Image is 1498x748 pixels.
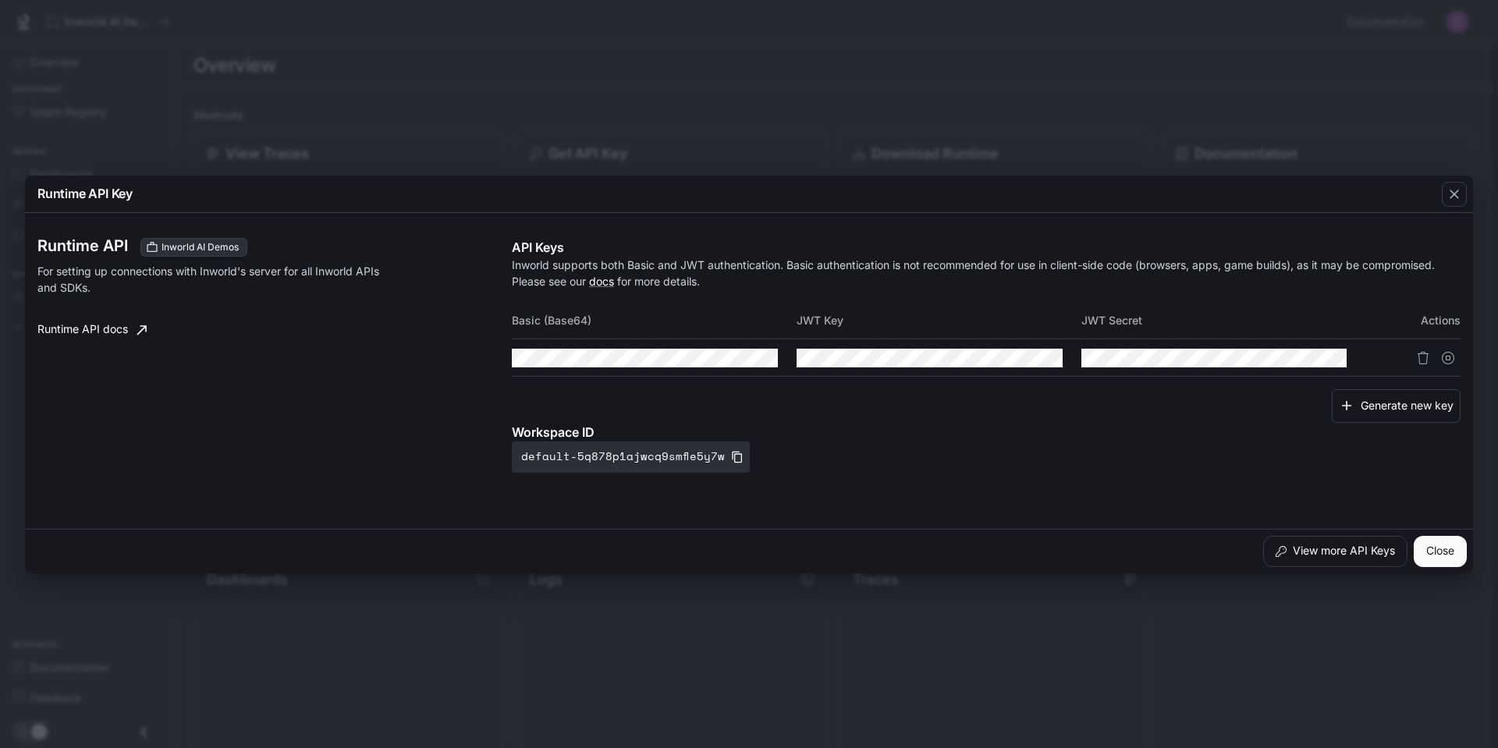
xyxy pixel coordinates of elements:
[512,238,1461,257] p: API Keys
[512,423,1461,441] p: Workspace ID
[512,441,750,473] button: default-5q878p1ajwcq9smfle5y7w
[1263,536,1407,567] button: View more API Keys
[31,314,153,346] a: Runtime API docs
[1332,389,1461,423] button: Generate new key
[1436,346,1461,370] button: Suspend API key
[37,263,384,296] p: For setting up connections with Inworld's server for all Inworld APIs and SDKs.
[512,257,1461,289] p: Inworld supports both Basic and JWT authentication. Basic authentication is not recommended for u...
[37,238,128,253] h3: Runtime API
[1411,346,1436,370] button: Delete API key
[1081,302,1366,339] th: JWT Secret
[512,302,797,339] th: Basic (Base64)
[1414,536,1467,567] button: Close
[140,238,247,257] div: These keys will apply to your current workspace only
[589,275,614,288] a: docs
[155,240,245,254] span: Inworld AI Demos
[37,184,133,203] p: Runtime API Key
[1365,302,1461,339] th: Actions
[797,302,1081,339] th: JWT Key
